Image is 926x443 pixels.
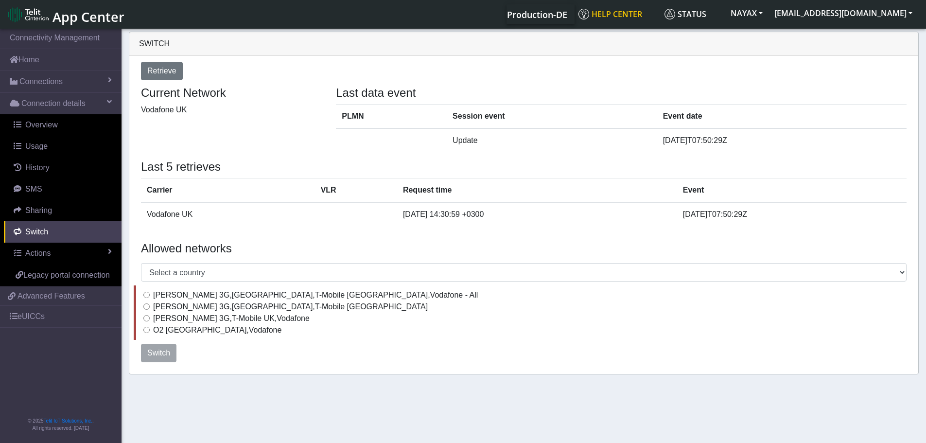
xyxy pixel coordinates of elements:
td: Update [447,128,657,152]
th: Carrier [141,178,315,202]
button: NAYAX [725,4,769,22]
td: [DATE]T07:50:29Z [677,202,907,226]
th: PLMN [336,104,447,128]
span: Connections [19,76,63,88]
h4: Allowed networks [141,242,907,256]
td: Vodafone UK [141,202,315,226]
label: [PERSON_NAME] 3G,[GEOGRAPHIC_DATA],T-Mobile [GEOGRAPHIC_DATA] [153,301,428,313]
span: Switch [147,349,170,357]
span: Usage [25,142,48,150]
td: [DATE]T07:50:29Z [657,128,907,152]
th: VLR [315,178,397,202]
a: Status [661,4,725,24]
a: Help center [575,4,661,24]
a: Sharing [4,200,122,221]
span: Actions [25,249,51,257]
a: Actions [4,243,122,264]
a: Your current platform instance [507,4,567,24]
a: Switch [4,221,122,243]
a: App Center [8,4,123,25]
span: Sharing [25,206,52,214]
label: [PERSON_NAME] 3G,T-Mobile UK,Vodafone [153,313,310,324]
span: History [25,163,50,172]
span: Help center [578,9,642,19]
button: [EMAIL_ADDRESS][DOMAIN_NAME] [769,4,918,22]
button: Retrieve [141,62,183,80]
img: status.svg [664,9,675,19]
span: Vodafone UK [141,106,187,114]
span: Retrieve [147,67,176,75]
a: SMS [4,178,122,200]
h4: Current Network [141,86,321,100]
th: Event date [657,104,907,128]
a: Usage [4,136,122,157]
span: SMS [25,185,42,193]
span: Advanced Features [17,290,85,302]
span: Switch [25,228,48,236]
span: Switch [139,39,170,48]
a: History [4,157,122,178]
button: Switch [141,344,176,362]
span: Overview [25,121,58,129]
a: Telit IoT Solutions, Inc. [44,418,92,424]
span: Status [664,9,706,19]
span: App Center [52,8,124,26]
h4: Last 5 retrieves [141,160,907,174]
td: [DATE] 14:30:59 +0300 [397,202,677,226]
th: Event [677,178,907,202]
img: knowledge.svg [578,9,589,19]
span: Production-DE [507,9,567,20]
span: Connection details [21,98,86,109]
img: logo-telit-cinterion-gw-new.png [8,7,49,22]
th: Request time [397,178,677,202]
h4: Last data event [336,86,907,100]
span: Legacy portal connection [23,271,110,279]
a: Overview [4,114,122,136]
th: Session event [447,104,657,128]
label: O2 [GEOGRAPHIC_DATA],Vodafone [153,324,281,336]
label: [PERSON_NAME] 3G,[GEOGRAPHIC_DATA],T-Mobile [GEOGRAPHIC_DATA],Vodafone - All [153,289,478,301]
